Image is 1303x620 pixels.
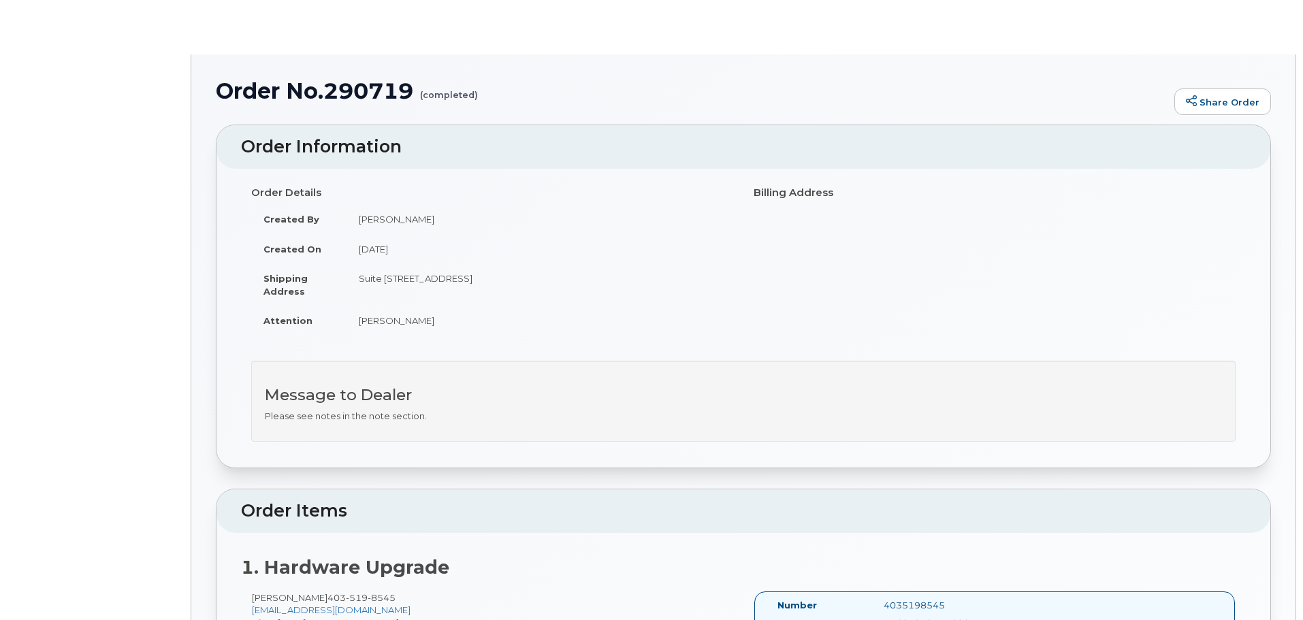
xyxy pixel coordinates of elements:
td: [DATE] [347,234,733,264]
strong: Created By [263,214,319,225]
span: 403 [327,592,396,603]
a: [EMAIL_ADDRESS][DOMAIN_NAME] [252,604,411,615]
strong: Shipping Address [263,273,308,297]
strong: Attention [263,315,312,326]
td: Suite [STREET_ADDRESS] [347,263,733,306]
span: 519 [346,592,368,603]
h2: Order Items [241,502,1246,521]
h2: Order Information [241,137,1246,157]
h4: Billing Address [754,187,1236,199]
strong: Created On [263,244,321,255]
span: 8545 [368,592,396,603]
small: (completed) [420,79,478,100]
strong: 1. Hardware Upgrade [241,556,449,578]
h4: Order Details [251,187,733,199]
label: Number [777,599,817,612]
td: [PERSON_NAME] [347,204,733,234]
td: [PERSON_NAME] [347,306,733,336]
div: 4035198545 [873,599,1023,612]
a: Share Order [1174,88,1271,116]
h1: Order No.290719 [216,79,1168,103]
h3: Message to Dealer [265,387,1222,404]
p: Please see notes in the note section. [265,410,1222,423]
